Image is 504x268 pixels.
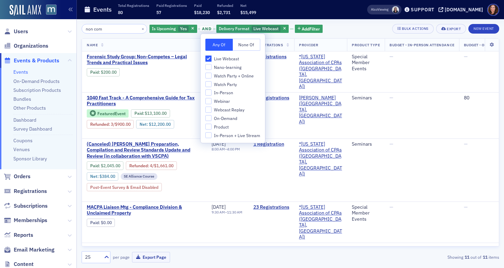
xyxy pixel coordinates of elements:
[205,124,212,130] input: Product
[131,109,170,118] div: Paid: 38 - $1310000
[149,122,171,127] span: $12,200.00
[13,126,52,132] a: Survey Dashboard
[10,5,41,16] img: SailAMX
[205,107,260,113] label: Webcast Replay
[4,260,34,268] a: Content
[205,39,233,51] button: Any Of
[205,115,212,121] input: On-Demand
[99,174,115,179] span: $384.00
[14,57,59,64] span: Events & Products
[87,245,202,257] a: Yellow Book: Staying Compliant With Government Auditing Standards
[90,70,101,75] span: :
[299,95,342,125] a: [PERSON_NAME] ([GEOGRAPHIC_DATA], [GEOGRAPHIC_DATA])
[14,42,48,50] span: Organizations
[87,120,134,128] div: Refunded: 38 - $1310000
[14,217,47,224] span: Memberships
[253,42,283,47] span: Registrations
[13,137,33,144] a: Coupons
[439,7,485,12] button: [DOMAIN_NAME]
[82,24,147,34] input: Search…
[217,3,233,8] p: Refunded
[299,245,342,252] span: AICPA
[205,73,260,79] label: Watch Party + Online
[180,26,187,31] span: Yes
[87,95,202,107] span: 1040 Fast Track - A Comprehensive Guide for Tax Practitioners
[87,109,129,118] div: Featured Event
[129,163,148,168] a: Refunded
[299,245,313,252] a: AICPA
[212,147,225,151] time: 8:00 AM
[253,245,289,252] a: 0 Registrations
[4,246,55,254] a: Email Marketing
[240,3,256,8] p: Net
[14,187,47,195] span: Registrations
[205,124,260,130] label: Product
[219,26,249,31] span: Delivery Format
[87,141,202,159] span: (Canceled) Haig’s Preparation, Compilation and Review Standards Update and Review (in collaborati...
[205,115,260,121] label: On-Demand
[212,147,240,151] div: –
[154,163,173,168] span: $1,661.00
[14,173,31,180] span: Orders
[299,141,342,177] span: *Maryland Association of CPAs (Timonium, MD)
[214,73,254,79] span: Watch Party + Online
[212,245,226,251] span: [DATE]
[214,107,244,113] span: Webcast Replay
[129,163,150,168] span: :
[447,27,461,31] div: Export
[233,39,260,51] button: None Of
[240,10,256,15] span: $15,499
[217,10,230,15] span: $2,731
[152,26,176,31] span: Is Upcoming
[392,24,434,34] button: Bulk Actions
[205,89,212,96] input: In-Person
[352,42,380,47] span: Product Type
[4,57,59,64] a: Events & Products
[140,25,146,32] button: ×
[352,141,380,147] div: Seminars
[205,64,260,70] label: Nano-learning
[253,141,289,147] a: 1 Registration
[392,6,399,13] span: Kelly Brown
[156,10,161,15] span: 57
[487,4,499,16] span: Profile
[87,54,202,66] span: Forensic Study Group: Non-Competes – Legal Trends and Practical Issues
[13,117,36,123] a: Dashboard
[136,120,174,128] div: Net: $1220000
[464,245,468,251] span: —
[205,73,212,79] input: Watch Party + Online
[299,204,342,240] a: *[US_STATE] Association of CPAs ([GEOGRAPHIC_DATA], [GEOGRAPHIC_DATA])
[365,254,499,260] div: Showing out of items
[299,95,342,125] span: Werner-Rocca (Flourtown, PA)
[411,7,434,13] div: Support
[216,25,289,33] div: Live Webcast
[93,5,112,14] h1: Events
[205,132,260,138] label: In-Person + Live Stream
[464,53,468,60] span: —
[87,204,202,216] span: MACPA Liaison Mtg - Compliance Division & Unclaimed Property
[214,64,241,70] span: Nano-learning
[299,54,342,90] a: *[US_STATE] Association of CPAs ([GEOGRAPHIC_DATA], [GEOGRAPHIC_DATA])
[101,220,112,225] span: $0.00
[212,210,225,215] time: 9:30 AM
[371,7,388,12] span: Viewing
[371,7,377,12] div: Also
[134,111,143,116] a: Paid
[14,231,33,239] span: Reports
[13,96,31,102] a: Bundles
[214,56,239,62] span: Live Webcast
[214,90,233,96] span: In-Person
[140,122,149,127] span: Net :
[13,87,61,93] a: Subscription Products
[115,122,131,127] span: $900.00
[87,183,162,191] div: Post-Event Survey
[101,70,117,75] span: $200.00
[402,27,429,31] div: Bulk Actions
[13,105,46,111] a: Other Products
[464,141,468,147] span: —
[14,202,48,210] span: Subscriptions
[85,254,100,261] div: 25
[205,107,212,113] input: Webcast Replay
[352,95,380,101] div: Seminars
